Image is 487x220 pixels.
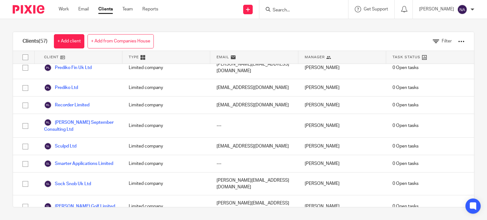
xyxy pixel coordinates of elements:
[44,84,78,91] a: Prediko Ltd
[217,54,229,60] span: Email
[44,142,76,150] a: Sculpd Ltd
[122,173,210,195] div: Limited company
[298,138,386,155] div: [PERSON_NAME]
[122,97,210,114] div: Limited company
[298,195,386,218] div: [PERSON_NAME]
[210,97,298,114] div: [EMAIL_ADDRESS][DOMAIN_NAME]
[44,101,89,109] a: Recorder Limited
[39,39,48,44] span: (57)
[393,85,419,91] span: 0 Open tasks
[44,180,52,188] img: svg%3E
[210,79,298,96] div: [EMAIL_ADDRESS][DOMAIN_NAME]
[442,39,452,43] span: Filter
[210,195,298,218] div: [PERSON_NAME][EMAIL_ADDRESS][DOMAIN_NAME]
[457,4,467,15] img: svg%3E
[393,143,419,149] span: 0 Open tasks
[210,114,298,137] div: ---
[98,6,113,12] a: Clients
[393,102,419,108] span: 0 Open tasks
[122,114,210,137] div: Limited company
[19,51,31,63] input: Select all
[23,38,48,45] h1: Clients
[298,173,386,195] div: [PERSON_NAME]
[272,8,329,13] input: Search
[122,79,210,96] div: Limited company
[298,79,386,96] div: [PERSON_NAME]
[393,123,419,129] span: 0 Open tasks
[44,203,52,210] img: svg%3E
[210,56,298,79] div: [PERSON_NAME][EMAIL_ADDRESS][DOMAIN_NAME]
[13,5,44,14] img: Pixie
[305,54,325,60] span: Manager
[122,155,210,172] div: Limited company
[44,101,52,109] img: svg%3E
[78,6,89,12] a: Email
[44,119,52,126] img: svg%3E
[44,160,113,167] a: Smarter Applications Limited
[88,34,154,48] a: + Add from Companies House
[393,54,420,60] span: Task Status
[44,203,115,210] a: [PERSON_NAME] Golf Limited
[364,7,388,11] span: Get Support
[298,97,386,114] div: [PERSON_NAME]
[298,155,386,172] div: [PERSON_NAME]
[142,6,158,12] a: Reports
[393,203,419,210] span: 0 Open tasks
[210,138,298,155] div: [EMAIL_ADDRESS][DOMAIN_NAME]
[44,64,92,72] a: Prediko Fin Uk Ltd
[129,54,139,60] span: Type
[298,114,386,137] div: [PERSON_NAME]
[44,84,52,91] img: svg%3E
[44,64,52,72] img: svg%3E
[122,138,210,155] div: Limited company
[44,119,116,133] a: [PERSON_NAME] September Consulting Ltd
[393,65,419,71] span: 0 Open tasks
[59,6,69,12] a: Work
[122,56,210,79] div: Limited company
[122,195,210,218] div: Limited company
[44,142,52,150] img: svg%3E
[419,6,454,12] p: [PERSON_NAME]
[298,56,386,79] div: [PERSON_NAME]
[210,173,298,195] div: [PERSON_NAME][EMAIL_ADDRESS][DOMAIN_NAME]
[44,160,52,167] img: svg%3E
[54,34,84,48] a: + Add client
[44,180,91,188] a: Sock Snob Uk Ltd
[393,180,419,187] span: 0 Open tasks
[44,54,59,60] span: Client
[210,155,298,172] div: ---
[122,6,133,12] a: Team
[393,160,419,167] span: 0 Open tasks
